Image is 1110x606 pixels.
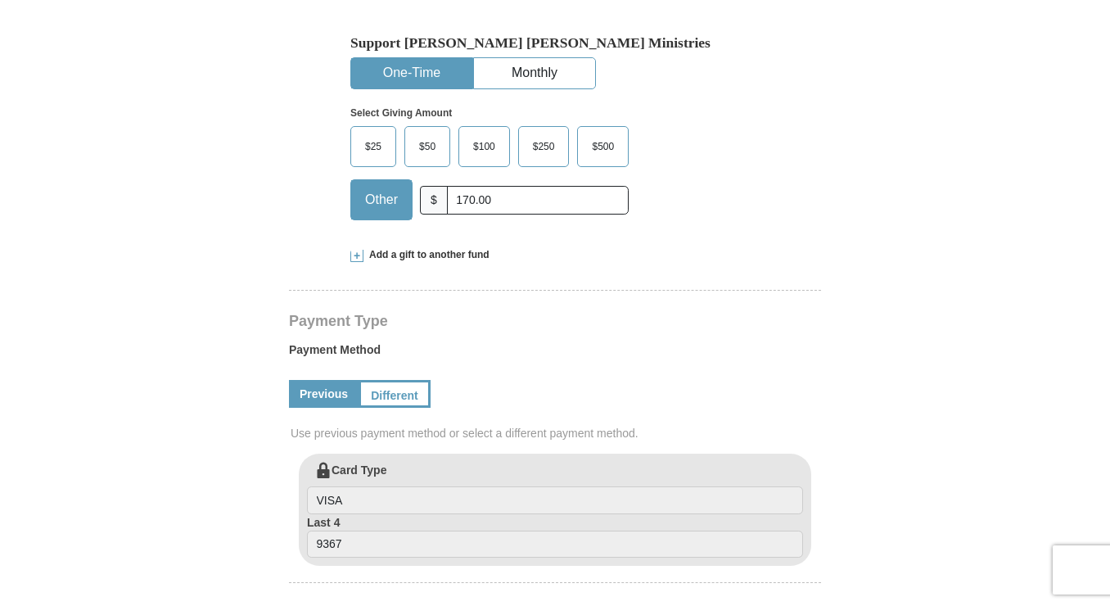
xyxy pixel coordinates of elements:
span: $25 [357,134,390,159]
span: $ [420,186,448,215]
span: Add a gift to another fund [363,248,490,262]
input: Last 4 [307,531,803,559]
label: Payment Method [289,341,821,366]
h5: Support [PERSON_NAME] [PERSON_NAME] Ministries [350,34,760,52]
span: Use previous payment method or select a different payment method. [291,425,823,441]
label: Card Type [307,462,803,514]
span: $50 [411,134,444,159]
strong: Select Giving Amount [350,107,452,119]
label: Last 4 [307,514,803,559]
input: Other Amount [447,186,629,215]
span: $100 [465,134,503,159]
button: One-Time [351,58,472,88]
h4: Payment Type [289,314,821,328]
a: Previous [289,380,359,408]
input: Card Type [307,486,803,514]
span: $250 [525,134,563,159]
span: Other [357,188,406,212]
span: $500 [584,134,622,159]
button: Monthly [474,58,595,88]
a: Different [359,380,431,408]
